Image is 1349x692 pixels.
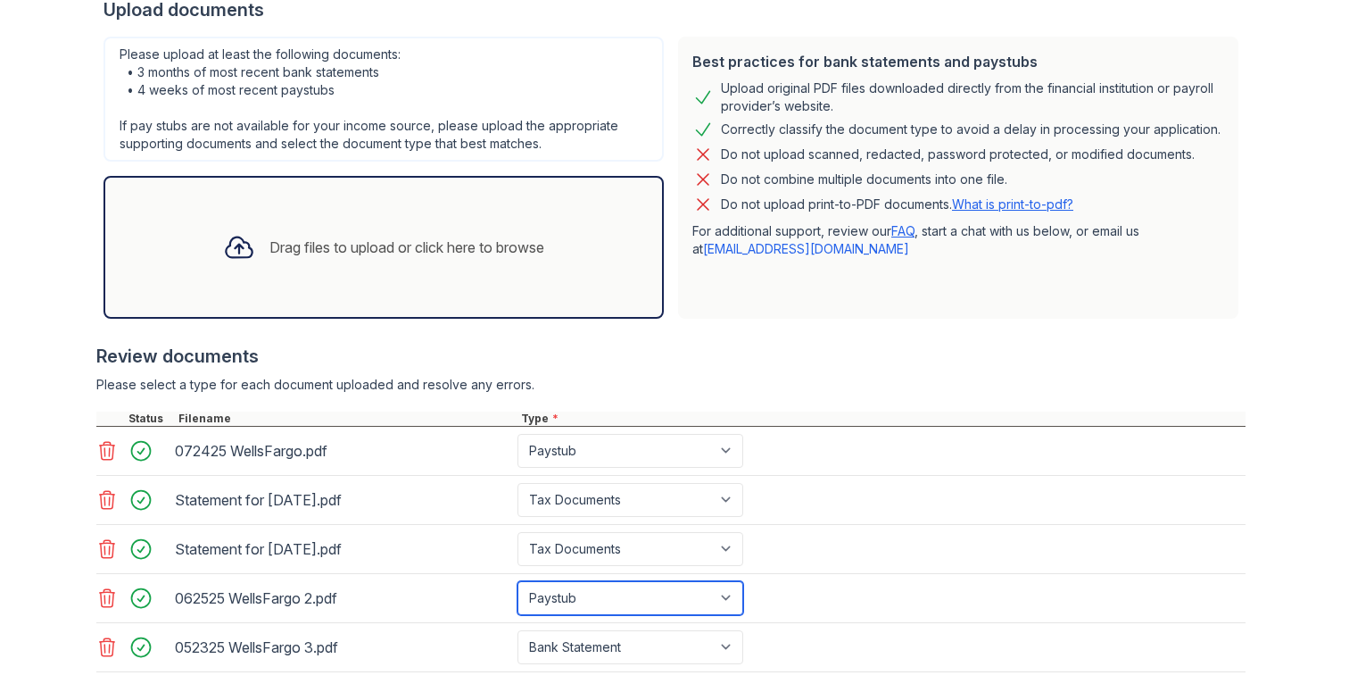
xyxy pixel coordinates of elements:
[721,169,1007,190] div: Do not combine multiple documents into one file.
[721,79,1224,115] div: Upload original PDF files downloaded directly from the financial institution or payroll provider’...
[103,37,664,162] div: Please upload at least the following documents: • 3 months of most recent bank statements • 4 wee...
[891,223,915,238] a: FAQ
[96,376,1246,394] div: Please select a type for each document uploaded and resolve any errors.
[175,486,510,514] div: Statement for [DATE].pdf
[175,633,510,662] div: 052325 WellsFargo 3.pdf
[175,412,517,426] div: Filename
[125,412,175,426] div: Status
[703,241,909,256] a: [EMAIL_ADDRESS][DOMAIN_NAME]
[692,222,1224,258] p: For additional support, review our , start a chat with us below, or email us at
[721,119,1221,140] div: Correctly classify the document type to avoid a delay in processing your application.
[175,437,510,465] div: 072425 WellsFargo.pdf
[96,344,1246,369] div: Review documents
[692,51,1224,72] div: Best practices for bank statements and paystubs
[269,237,544,258] div: Drag files to upload or click here to browse
[721,144,1195,165] div: Do not upload scanned, redacted, password protected, or modified documents.
[175,535,510,563] div: Statement for [DATE].pdf
[952,196,1073,212] a: What is print-to-pdf?
[175,584,510,613] div: 062525 WellsFargo 2.pdf
[721,196,1073,213] p: Do not upload print-to-PDF documents.
[517,412,1246,426] div: Type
